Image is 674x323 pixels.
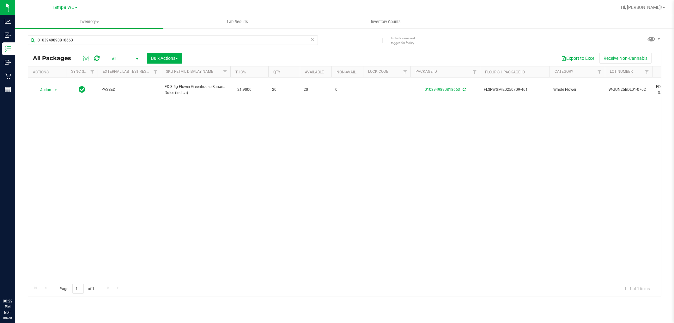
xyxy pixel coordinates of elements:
a: Package ID [416,69,437,74]
inline-svg: Retail [5,73,11,79]
span: 0 [335,87,359,93]
span: 20 [272,87,296,93]
a: Lot Number [610,69,633,74]
a: Available [305,70,324,74]
a: Sku Retail Display Name [166,69,213,74]
span: Hi, [PERSON_NAME]! [621,5,662,10]
a: THC% [235,70,246,74]
a: Qty [273,70,280,74]
span: Include items not tagged for facility [391,36,422,45]
p: 08/20 [3,315,12,320]
a: Filter [594,66,605,77]
a: Filter [87,66,98,77]
span: Clear [311,35,315,44]
inline-svg: Reports [5,86,11,93]
inline-svg: Inventory [5,46,11,52]
button: Export to Excel [557,53,599,64]
a: Filter [470,66,480,77]
a: Inventory Counts [312,15,460,28]
span: 1 - 1 of 1 items [619,284,655,293]
div: Actions [33,70,64,74]
a: Lab Results [163,15,312,28]
a: Inventory [15,15,163,28]
a: Flourish Package ID [485,70,525,74]
a: Filter [150,66,161,77]
button: Receive Non-Cannabis [599,53,652,64]
span: Sync from Compliance System [462,87,466,92]
span: 21.9000 [234,85,255,94]
input: Search Package ID, Item Name, SKU, Lot or Part Number... [28,35,318,45]
p: 08:22 PM EDT [3,298,12,315]
span: Lab Results [218,19,257,25]
span: Bulk Actions [151,56,178,61]
span: FD 3.5g Flower Greenhouse Banana Dulce (Indica) [165,84,227,96]
a: Filter [220,66,230,77]
inline-svg: Inbound [5,32,11,38]
a: Filter [642,66,652,77]
span: Inventory Counts [362,19,409,25]
iframe: Resource center [6,272,25,291]
button: Bulk Actions [147,53,182,64]
span: Inventory [15,19,163,25]
a: 0103949890818663 [425,87,460,92]
span: Action [34,85,52,94]
a: Filter [400,66,410,77]
span: 20 [304,87,328,93]
span: PASSED [101,87,157,93]
a: Lock Code [368,69,388,74]
inline-svg: Analytics [5,18,11,25]
a: External Lab Test Result [103,69,152,74]
a: Sync Status [71,69,95,74]
a: Category [555,69,573,74]
span: FLSRWGM-20250709-461 [484,87,546,93]
span: W-JUN25BDL01-0702 [609,87,648,93]
span: Tampa WC [52,5,74,10]
span: Page of 1 [54,284,100,294]
input: 1 [72,284,84,294]
span: All Packages [33,55,77,62]
span: select [52,85,60,94]
inline-svg: Outbound [5,59,11,65]
span: In Sync [79,85,85,94]
a: Non-Available [337,70,365,74]
span: Whole Flower [553,87,601,93]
